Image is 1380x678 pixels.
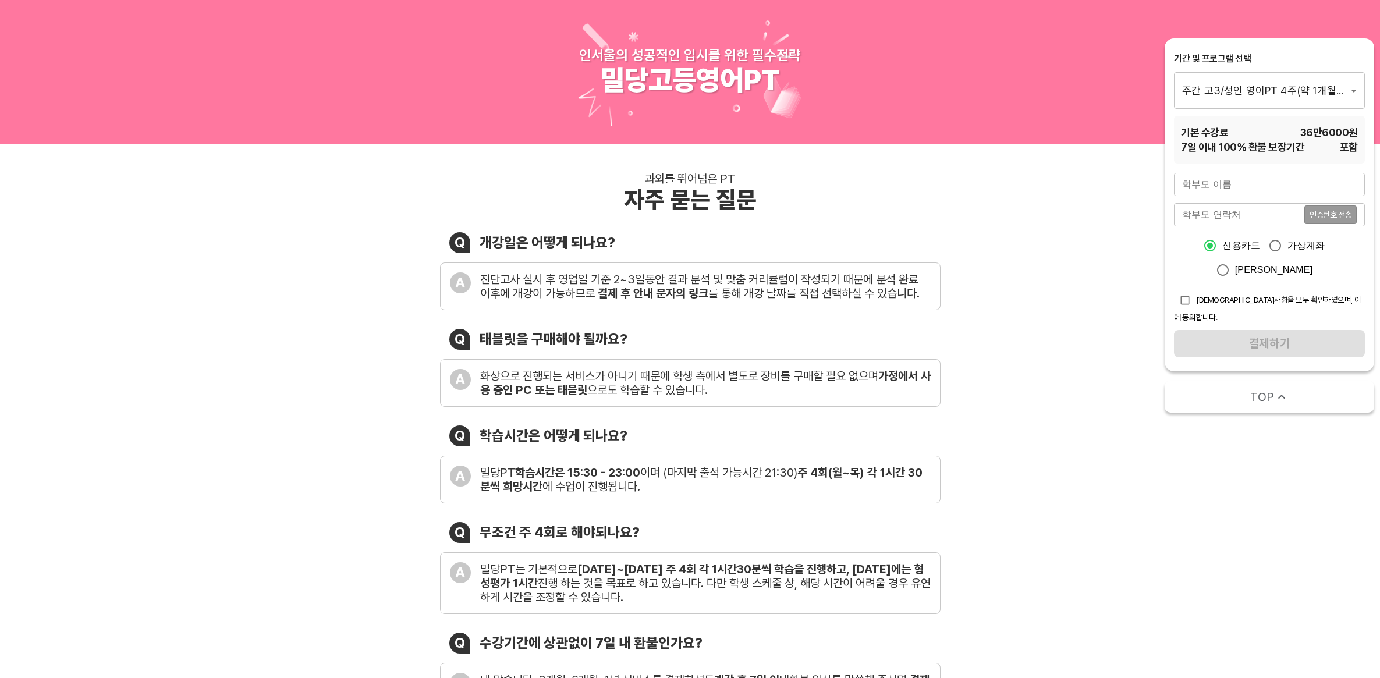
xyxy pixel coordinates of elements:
div: 밀당PT는 기본적으로 진행 하는 것을 목표로 하고 있습니다. 다만 학생 스케줄 상, 해당 시간이 어려울 경우 유연하게 시간을 조정할 수 있습니다. [480,562,931,604]
div: 주간 고3/성인 영어PT 4주(약 1개월) 집중관리 [1174,72,1365,108]
div: 자주 묻는 질문 [624,186,757,214]
div: 학습시간은 어떻게 되나요? [480,427,627,444]
button: TOP [1165,381,1374,413]
span: 포함 [1340,140,1358,154]
div: A [450,466,471,487]
div: A [450,369,471,390]
span: 36만6000 원 [1300,125,1358,140]
div: Q [449,329,470,350]
span: [DEMOGRAPHIC_DATA]사항을 모두 확인하였으며, 이에 동의합니다. [1174,295,1361,322]
div: 진단고사 실시 후 영업일 기준 2~3일동안 결과 분석 및 맞춤 커리큘럼이 작성되기 때문에 분석 완료 이후에 개강이 가능하므로 를 통해 개강 날짜를 직접 선택하실 수 있습니다. [480,272,931,300]
span: 7 일 이내 100% 환불 보장기간 [1181,140,1304,154]
span: 가상계좌 [1287,239,1325,253]
div: 화상으로 진행되는 서비스가 아니기 때문에 학생 측에서 별도로 장비를 구매할 필요 없으며 으로도 학습할 수 있습니다. [480,369,931,397]
span: 신용카드 [1222,239,1260,253]
b: 가정에서 사용 중인 PC 또는 태블릿 [480,369,931,397]
div: 밀당PT 이며 (마지막 출석 가능시간 21:30) 에 수업이 진행됩니다. [480,466,931,494]
div: A [450,272,471,293]
div: 수강기간에 상관없이 7일 내 환불인가요? [480,634,703,651]
b: 결제 후 안내 문자의 링크 [598,286,708,300]
b: 주 4회(월~목) 각 1시간 30분씩 희망시간 [480,466,923,494]
input: 학부모 연락처를 입력해주세요 [1174,203,1304,226]
div: 밀당고등영어PT [601,63,779,97]
div: Q [449,425,470,446]
div: Q [449,633,470,654]
div: Q [449,522,470,543]
span: 기본 수강료 [1181,125,1228,140]
input: 학부모 이름을 입력해주세요 [1174,173,1365,196]
div: A [450,562,471,583]
div: 무조건 주 4회로 해야되나요? [480,524,640,541]
div: Q [449,232,470,253]
b: [DATE]~[DATE] 주 4회 각 1시간30분씩 학습을 진행하고, [DATE]에는 형성평가 1시간 [480,562,924,590]
div: 인서울의 성공적인 입시를 위한 필수전략 [579,47,801,63]
div: 기간 및 프로그램 선택 [1174,52,1365,65]
div: 개강일은 어떻게 되나요? [480,234,615,251]
div: 과외를 뛰어넘은 PT [645,172,735,186]
span: [PERSON_NAME] [1235,263,1313,277]
b: 학습시간은 15:30 - 23:00 [515,466,640,480]
span: TOP [1250,389,1274,405]
div: 태블릿을 구매해야 될까요? [480,331,627,347]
